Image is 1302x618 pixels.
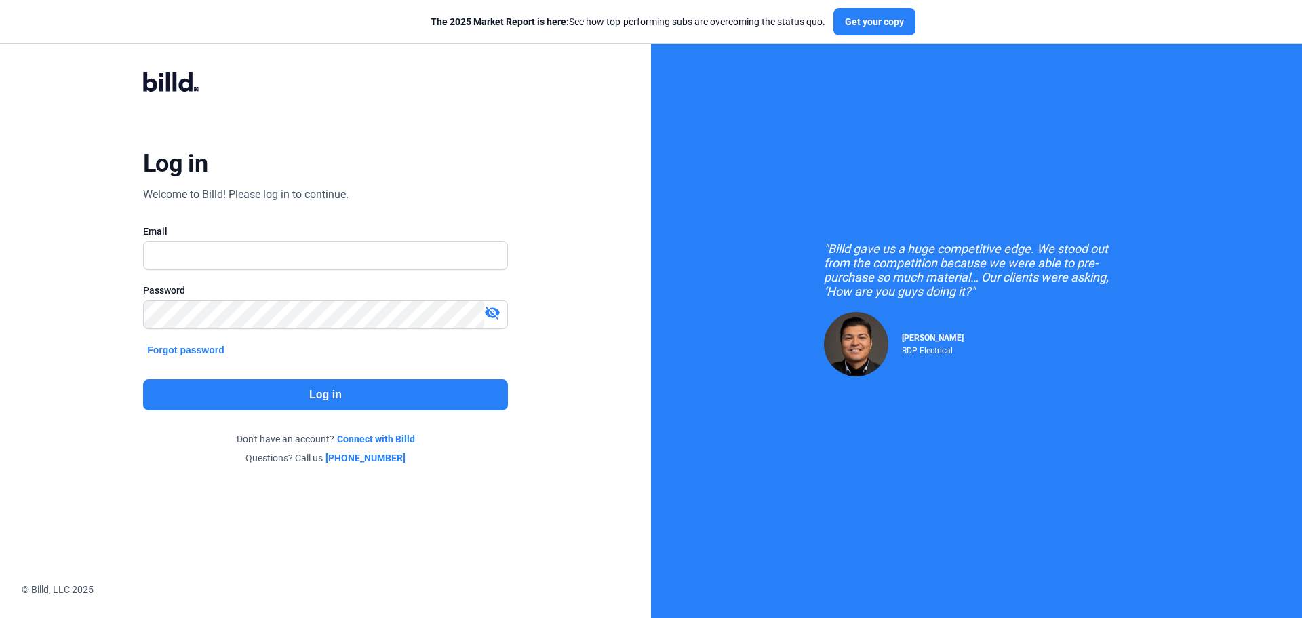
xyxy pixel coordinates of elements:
button: Get your copy [833,8,915,35]
a: [PHONE_NUMBER] [325,451,406,465]
div: RDP Electrical [902,343,964,355]
div: Log in [143,149,208,178]
div: See how top-performing subs are overcoming the status quo. [431,15,825,28]
span: The 2025 Market Report is here: [431,16,569,27]
div: "Billd gave us a huge competitive edge. We stood out from the competition because we were able to... [824,242,1129,298]
button: Log in [143,379,508,410]
a: Connect with Billd [337,432,415,446]
span: [PERSON_NAME] [902,333,964,343]
button: Forgot password [143,343,229,358]
div: Questions? Call us [143,451,508,465]
mat-icon: visibility_off [484,305,500,321]
div: Email [143,225,508,238]
img: Raul Pacheco [824,312,888,376]
div: Password [143,284,508,297]
div: Welcome to Billd! Please log in to continue. [143,187,349,203]
div: Don't have an account? [143,432,508,446]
